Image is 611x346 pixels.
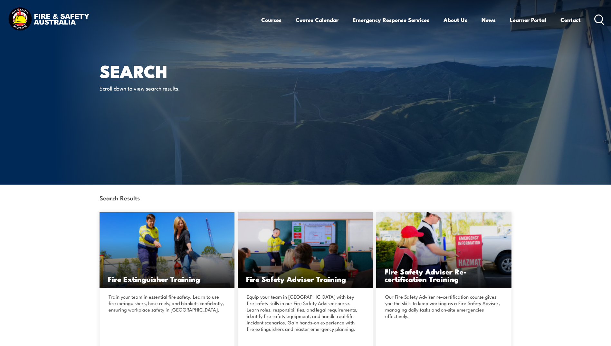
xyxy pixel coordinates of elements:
[385,293,501,319] p: Our Fire Safety Adviser re-certification course gives you the skills to keep working as a Fire Sa...
[444,11,467,28] a: About Us
[560,11,581,28] a: Contact
[100,63,259,78] h1: Search
[238,212,373,288] a: Fire Safety Adviser Training
[247,293,362,332] p: Equip your team in [GEOGRAPHIC_DATA] with key fire safety skills in our Fire Safety Adviser cours...
[376,212,511,288] img: Fire Safety Advisor Re-certification
[100,212,235,288] img: Fire Extinguisher Training
[109,293,224,313] p: Train your team in essential fire safety. Learn to use fire extinguishers, hose reels, and blanke...
[261,11,282,28] a: Courses
[482,11,496,28] a: News
[238,212,373,288] img: Fire Safety Advisor
[246,275,365,283] h3: Fire Safety Adviser Training
[385,268,503,283] h3: Fire Safety Adviser Re-certification Training
[376,212,511,288] a: Fire Safety Adviser Re-certification Training
[108,275,226,283] h3: Fire Extinguisher Training
[100,84,217,92] p: Scroll down to view search results.
[100,193,140,202] strong: Search Results
[510,11,546,28] a: Learner Portal
[353,11,429,28] a: Emergency Response Services
[296,11,339,28] a: Course Calendar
